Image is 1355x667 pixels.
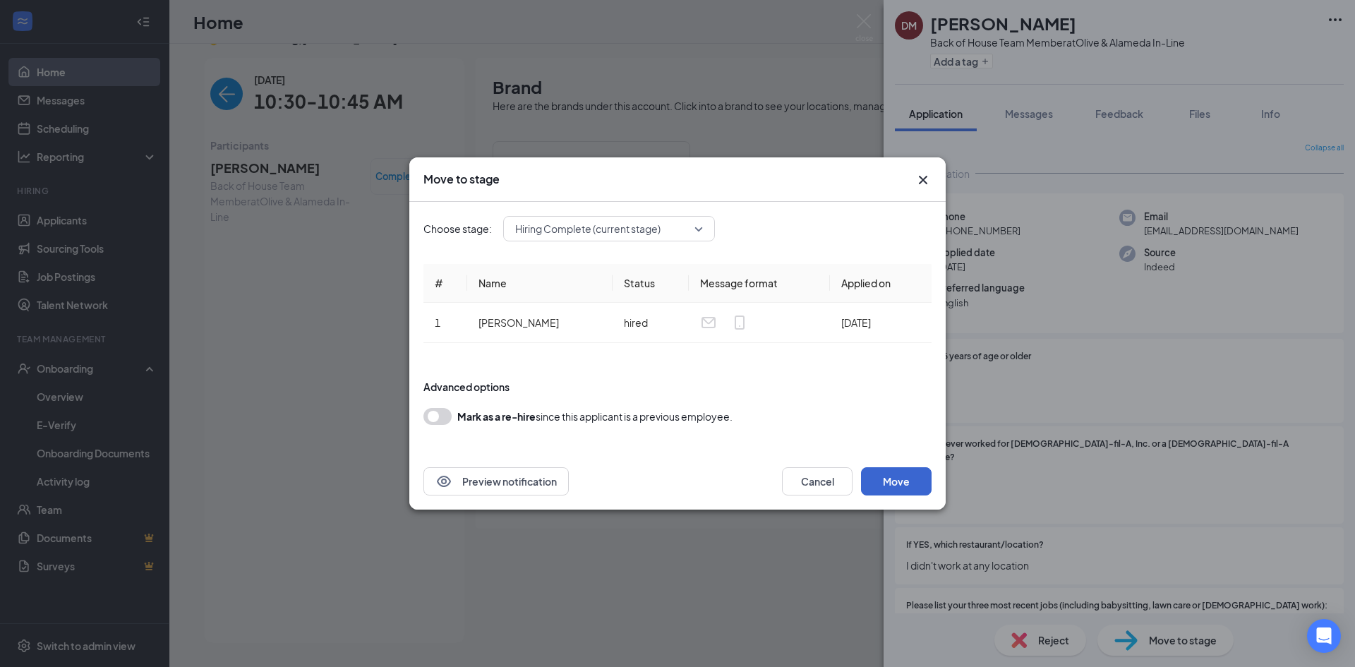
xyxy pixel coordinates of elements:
[700,314,717,331] svg: Email
[830,303,932,343] td: [DATE]
[613,264,688,303] th: Status
[830,264,932,303] th: Applied on
[689,264,830,303] th: Message format
[457,408,733,425] div: since this applicant is a previous employee.
[467,264,613,303] th: Name
[435,473,452,490] svg: Eye
[915,172,932,188] button: Close
[423,380,932,394] div: Advanced options
[861,467,932,495] button: Move
[423,467,569,495] button: EyePreview notification
[782,467,853,495] button: Cancel
[915,172,932,188] svg: Cross
[1307,619,1341,653] div: Open Intercom Messenger
[613,303,688,343] td: hired
[423,264,467,303] th: #
[423,221,492,236] span: Choose stage:
[423,172,500,187] h3: Move to stage
[731,314,748,331] svg: MobileSms
[515,218,661,239] span: Hiring Complete (current stage)
[435,316,440,329] span: 1
[467,303,613,343] td: [PERSON_NAME]
[457,410,536,423] b: Mark as a re-hire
